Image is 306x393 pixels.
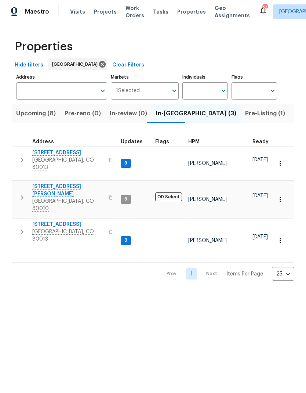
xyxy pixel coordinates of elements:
span: Pre-Listing (1) [245,108,285,119]
span: [PERSON_NAME] [188,161,227,166]
button: Clear Filters [109,58,147,72]
span: 9 [121,196,130,202]
span: [GEOGRAPHIC_DATA] [52,61,101,68]
span: Ready [252,139,269,144]
label: Address [16,75,107,79]
span: [PERSON_NAME] [188,238,227,243]
span: Properties [177,8,206,15]
span: [DATE] [252,157,268,162]
div: [GEOGRAPHIC_DATA] [48,58,107,70]
span: Projects [94,8,117,15]
nav: Pagination Navigation [160,267,294,281]
span: Updates [121,139,143,144]
div: Earliest renovation start date (first business day after COE or Checkout) [252,139,275,144]
span: 1 Selected [116,88,140,94]
span: Maestro [25,8,49,15]
span: HPM [188,139,200,144]
span: Hide filters [15,61,43,70]
span: [PERSON_NAME] [188,197,227,202]
span: OD Select [155,192,182,201]
span: Tasks [153,9,168,14]
span: Visits [70,8,85,15]
span: In-review (0) [110,108,147,119]
span: Pre-reno (0) [65,108,101,119]
span: 3 [121,237,130,244]
label: Flags [232,75,277,79]
span: Address [32,139,54,144]
span: Properties [15,43,73,50]
span: Upcoming (8) [16,108,56,119]
button: Open [98,86,108,96]
button: Open [218,86,229,96]
div: 24 [262,4,267,12]
span: 9 [121,160,130,166]
span: [DATE] [252,234,268,239]
p: Items Per Page [226,270,263,278]
span: In-[GEOGRAPHIC_DATA] (3) [156,108,236,119]
button: Hide filters [12,58,46,72]
span: Geo Assignments [215,4,250,19]
button: Open [267,86,278,96]
div: 25 [272,264,294,284]
label: Markets [111,75,179,79]
button: Open [169,86,179,96]
span: Work Orders [125,4,144,19]
span: Clear Filters [112,61,144,70]
span: [DATE] [252,193,268,198]
a: Goto page 1 [186,268,197,280]
label: Individuals [182,75,228,79]
span: Flags [155,139,169,144]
